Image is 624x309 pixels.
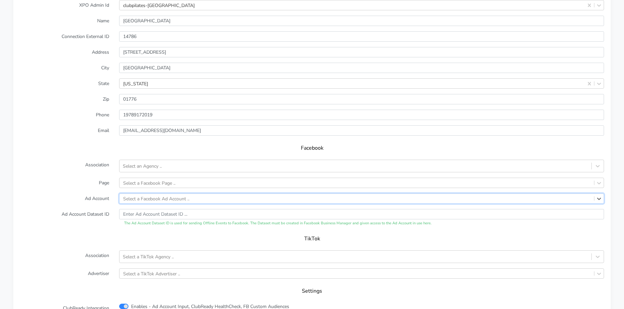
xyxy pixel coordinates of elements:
div: The Ad Account Dataset ID is used for sending Offline Events to Facebook. The Dataset must be cre... [119,221,604,226]
input: Enter phone ... [119,110,604,120]
label: Address [15,47,114,57]
label: Zip [15,94,114,104]
label: Connection External ID [15,31,114,42]
label: Association [15,160,114,172]
label: Ad Account Dataset ID [15,209,114,226]
input: Enter the City .. [119,63,604,73]
div: Select a TikTok Advertiser .. [123,270,180,277]
div: Select an Agency .. [123,163,162,170]
input: Enter Ad Account Dataset ID ... [119,209,604,219]
h5: Settings [27,288,597,294]
h5: Facebook [27,145,597,151]
label: Page [15,178,114,188]
input: Enter the external ID .. [119,31,604,42]
input: Enter Name ... [119,16,604,26]
div: Select a Facebook Page .. [123,179,175,186]
label: Phone [15,110,114,120]
input: Enter Address .. [119,47,604,57]
label: Email [15,125,114,136]
label: City [15,63,114,73]
label: State [15,78,114,89]
div: Select a TikTok Agency .. [123,253,174,260]
input: Enter Zip .. [119,94,604,104]
label: Advertiser [15,268,114,279]
h5: TikTok [27,236,597,242]
input: Enter Email ... [119,125,604,136]
label: Association [15,250,114,263]
label: Ad Account [15,193,114,204]
div: [US_STATE] [123,80,148,87]
div: clubpilates-[GEOGRAPHIC_DATA] [123,2,195,9]
div: Select a Facebook Ad Account .. [123,195,189,202]
label: Name [15,16,114,26]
